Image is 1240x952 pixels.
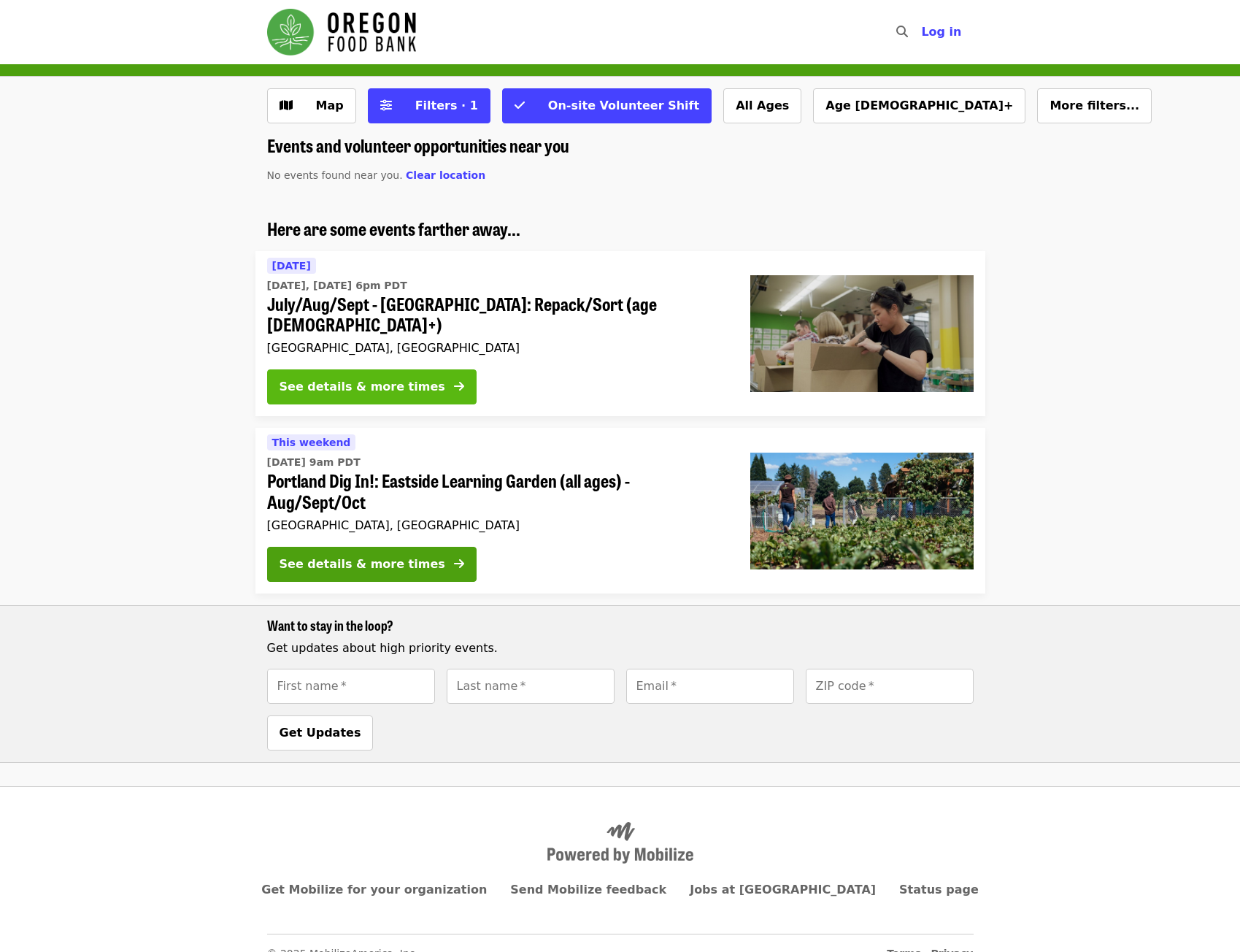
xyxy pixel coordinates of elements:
[406,169,485,181] span: Clear location
[267,470,727,513] span: Portland Dig In!: Eastside Learning Garden (all ages) - Aug/Sept/Oct
[280,378,445,396] div: See details & more times
[1037,88,1152,123] button: More filters...
[515,99,525,112] i: check icon
[267,547,477,582] button: See details & more times
[261,883,487,897] a: Get Mobilize for your organization
[267,715,374,751] button: Get Updates
[316,99,344,112] span: Map
[909,18,973,47] button: Log in
[750,275,974,392] img: July/Aug/Sept - Portland: Repack/Sort (age 8+) organized by Oregon Food Bank
[267,278,407,293] time: [DATE], [DATE] 6pm PDT
[899,883,979,897] a: Status page
[267,132,569,158] span: Events and volunteer opportunities near you
[626,669,794,704] input: [object Object]
[267,215,520,241] span: Here are some events farther away...
[272,260,311,272] span: [DATE]
[267,641,498,655] span: Get updates about high priority events.
[267,9,416,55] img: Oregon Food Bank - Home
[368,88,490,123] button: Filters (1 selected)
[255,428,985,594] a: See details for "Portland Dig In!: Eastside Learning Garden (all ages) - Aug/Sept/Oct"
[280,726,361,740] span: Get Updates
[806,669,974,704] input: [object Object]
[547,822,693,864] img: Powered by Mobilize
[813,88,1025,123] button: Age [DEMOGRAPHIC_DATA]+
[267,293,727,336] span: July/Aug/Sept - [GEOGRAPHIC_DATA]: Repack/Sort (age [DEMOGRAPHIC_DATA]+)
[267,341,727,355] div: [GEOGRAPHIC_DATA], [GEOGRAPHIC_DATA]
[380,99,392,112] i: sliders-h icon
[750,453,974,569] img: Portland Dig In!: Eastside Learning Garden (all ages) - Aug/Sept/Oct organized by Oregon Food Bank
[510,883,666,897] a: Send Mobilize feedback
[272,437,351,448] span: This weekend
[454,380,464,394] i: arrow-right icon
[921,25,961,39] span: Log in
[267,369,477,404] button: See details & more times
[406,168,485,183] button: Clear location
[502,88,712,123] button: On-site Volunteer Shift
[267,669,435,704] input: [object Object]
[415,99,478,112] span: Filters · 1
[280,99,293,112] i: map icon
[255,251,985,417] a: See details for "July/Aug/Sept - Portland: Repack/Sort (age 8+)"
[280,556,445,573] div: See details & more times
[447,669,615,704] input: [object Object]
[267,881,974,899] nav: Primary footer navigation
[690,883,876,897] a: Jobs at [GEOGRAPHIC_DATA]
[723,88,801,123] button: All Ages
[896,25,908,39] i: search icon
[917,15,928,50] input: Search
[454,557,464,571] i: arrow-right icon
[267,169,403,181] span: No events found near you.
[548,99,699,112] span: On-site Volunteer Shift
[1050,99,1139,112] span: More filters...
[267,88,356,123] button: Show map view
[267,518,727,532] div: [GEOGRAPHIC_DATA], [GEOGRAPHIC_DATA]
[267,455,361,470] time: [DATE] 9am PDT
[267,615,393,634] span: Want to stay in the loop?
